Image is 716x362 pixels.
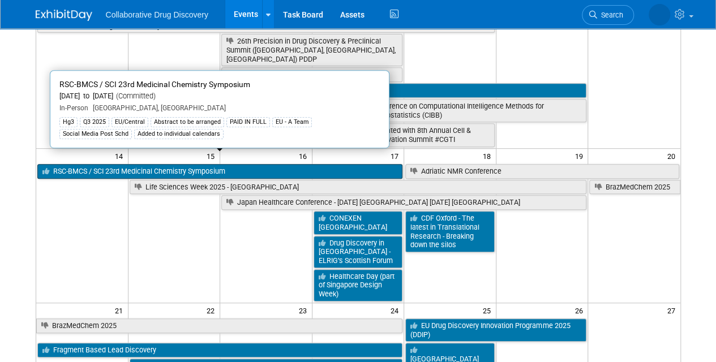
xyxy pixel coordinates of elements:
span: 19 [573,149,588,163]
a: DDIF 2025 - Co-located with 8th Annual Cell & [MEDICAL_DATA] Innovation Summit #CGTI [314,123,495,146]
div: EU/Central [112,117,148,127]
a: Fragment Based Lead Discovery [37,343,403,357]
span: Collaborative Drug Discovery [106,10,208,19]
span: 25 [482,303,496,317]
a: CONEXEN [GEOGRAPHIC_DATA] [314,211,403,234]
span: In-Person [59,104,88,112]
div: PAID IN FULL [226,117,270,127]
span: 14 [114,149,128,163]
a: Search [582,5,634,25]
a: RSC-BMCS / SCI 23rd Medicinal Chemistry Symposium [37,164,403,179]
div: Q3 2025 [80,117,109,127]
span: 17 [389,149,404,163]
span: [GEOGRAPHIC_DATA], [GEOGRAPHIC_DATA] [88,104,226,112]
a: EU Drug Discovery Innovation Programme 2025 (DDIP) [405,318,586,342]
a: Drug Discovery in [GEOGRAPHIC_DATA] - ELRIG’s Scottish Forum [314,236,403,268]
div: Hg3 [59,117,78,127]
span: Search [597,11,623,19]
img: Tamsin Lamont [649,4,670,25]
div: Social Media Post Schd [59,129,132,139]
span: 21 [114,303,128,317]
span: 15 [205,149,220,163]
span: (Committed) [113,92,156,100]
div: [DATE] to [DATE] [59,92,380,101]
div: EU - A Team [272,117,312,127]
div: Added to individual calendars [134,129,224,139]
a: CDF Oxford - The latest in Translational Research - Breaking down the silos [405,211,495,252]
span: 23 [298,303,312,317]
a: Healthcare Day (part of Singapore Design Week) [314,269,403,301]
a: 2025 RDKit UGM [314,83,587,98]
div: Abstract to be arranged [151,117,224,127]
a: Adriatic NMR Conference [405,164,679,179]
a: 26th Precision in Drug Discovery & Preclinical Summit ([GEOGRAPHIC_DATA], [GEOGRAPHIC_DATA], [GEO... [221,34,402,66]
span: 24 [389,303,404,317]
a: Life Sciences Week 2025 - [GEOGRAPHIC_DATA] [130,180,587,195]
span: RSC-BMCS / SCI 23rd Medicinal Chemistry Symposium [59,80,250,89]
span: 20 [666,149,680,163]
span: 16 [298,149,312,163]
span: 22 [205,303,220,317]
a: BrazMedChem 2025 [36,318,403,333]
a: International Conference on Computational Intelligence Methods for Bioinformatics and Biostatisti... [314,99,587,122]
a: Japan Healthcare Conference - [DATE] [GEOGRAPHIC_DATA] [DATE] [GEOGRAPHIC_DATA] [221,195,586,210]
span: 18 [482,149,496,163]
a: BrazMedChem 2025 [589,180,680,195]
span: 26 [573,303,588,317]
img: ExhibitDay [36,10,92,21]
span: 27 [666,303,680,317]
